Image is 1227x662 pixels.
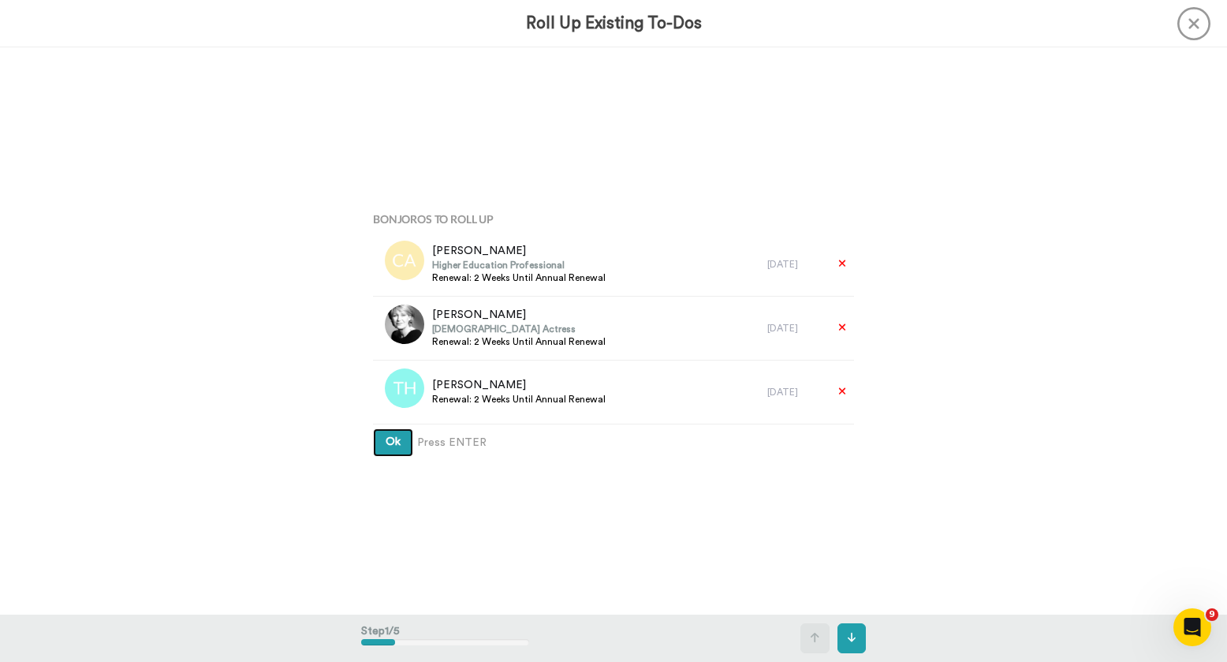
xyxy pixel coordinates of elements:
[432,323,606,335] span: [DEMOGRAPHIC_DATA] Actress
[767,258,822,271] div: [DATE]
[385,241,424,280] img: ca.png
[417,435,487,451] span: Press ENTER
[526,14,702,32] h3: Roll Up Existing To-Dos
[767,386,822,398] div: [DATE]
[432,271,606,284] span: Renewal: 2 Weeks Until Annual Renewal
[432,307,606,323] span: [PERSON_NAME]
[373,213,854,225] h4: Bonjoros To Roll Up
[1173,608,1211,646] iframe: Intercom live chat
[361,615,529,661] div: Step 1 / 5
[1206,608,1218,621] span: 9
[432,393,606,406] span: Renewal: 2 Weeks Until Annual Renewal
[767,322,822,335] div: [DATE]
[432,335,606,348] span: Renewal: 2 Weeks Until Annual Renewal
[385,368,424,408] img: th.png
[432,377,606,393] span: [PERSON_NAME]
[373,428,413,457] button: Ok
[386,436,401,447] span: Ok
[432,259,606,271] span: Higher Education Professional
[432,243,606,259] span: [PERSON_NAME]
[385,305,424,344] img: 9a48ceb1-cfff-411b-a2d5-862816c31800.jpg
